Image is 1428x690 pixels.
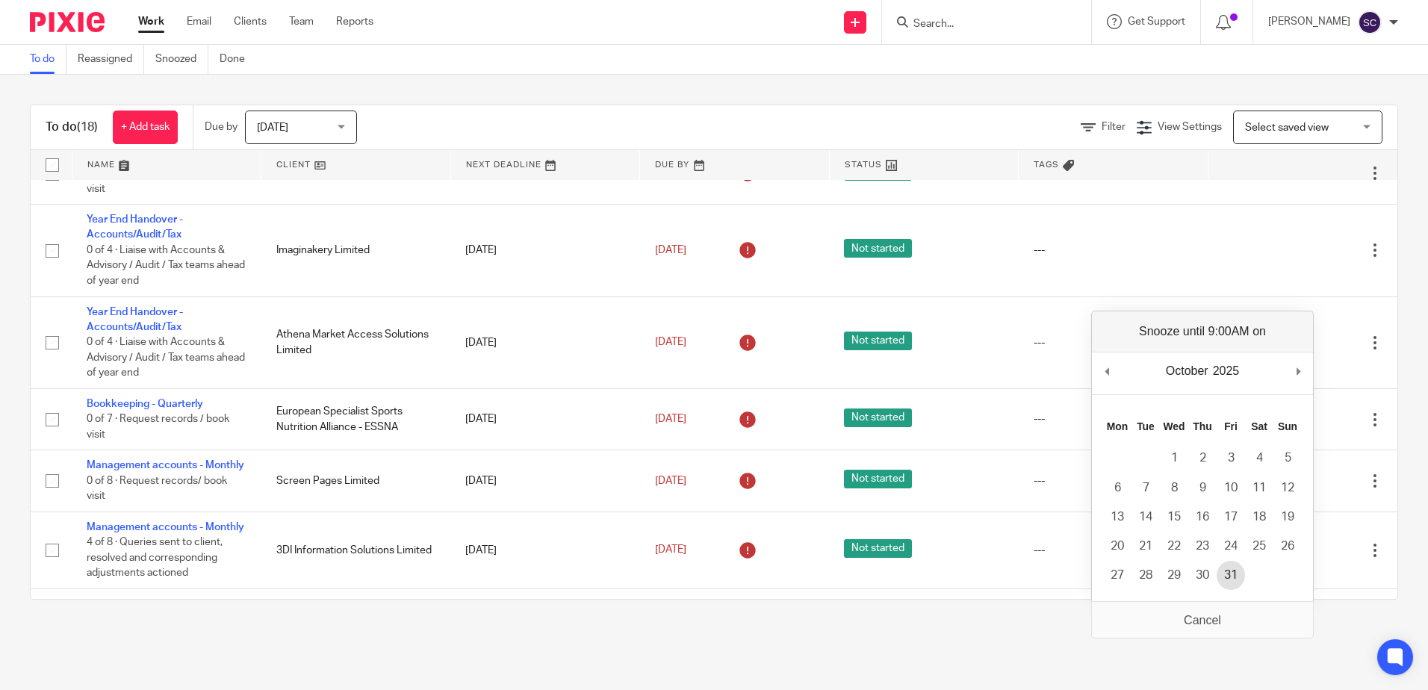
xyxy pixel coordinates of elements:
button: 26 [1273,532,1302,561]
button: 31 [1217,561,1245,590]
button: 2 [1188,444,1217,473]
td: 3DI Information Solutions Limited [261,512,451,588]
button: 27 [1103,561,1131,590]
span: 0 of 8 · Request records/ book visit [87,476,227,502]
span: [DATE] [655,338,686,348]
span: Not started [844,332,912,350]
button: 8 [1160,473,1188,503]
span: Not started [844,239,912,258]
button: 3 [1217,444,1245,473]
button: 17 [1217,503,1245,532]
div: October [1164,360,1211,382]
span: [DATE] [257,122,288,133]
div: 2025 [1211,360,1242,382]
div: --- [1034,411,1193,426]
td: Screen Pages Limited [261,450,451,512]
button: 16 [1188,503,1217,532]
button: Next Month [1291,360,1306,382]
a: Done [220,45,256,74]
button: 4 [1245,444,1273,473]
span: Select saved view [1245,122,1329,133]
td: [DATE] [450,205,640,296]
a: Email [187,14,211,29]
button: 6 [1103,473,1131,503]
a: Reassigned [78,45,144,74]
button: 9 [1188,473,1217,503]
button: 23 [1188,532,1217,561]
a: Reports [336,14,373,29]
span: 0 of 8 · Request records/ book visit [87,168,227,194]
a: Snoozed [155,45,208,74]
h1: To do [46,119,98,135]
a: Year End Handover - Accounts/Audit/Tax [87,307,183,332]
a: Management accounts - Monthly [87,522,244,532]
button: 29 [1160,561,1188,590]
span: [DATE] [655,245,686,255]
button: 7 [1131,473,1160,503]
td: Imaginakery Limited [261,205,451,296]
a: To do [30,45,66,74]
button: 19 [1273,503,1302,532]
button: 30 [1188,561,1217,590]
abbr: Friday [1224,420,1238,432]
a: Team [289,14,314,29]
button: 20 [1103,532,1131,561]
button: Previous Month [1099,360,1114,382]
span: [DATE] [655,476,686,486]
button: 21 [1131,532,1160,561]
button: 13 [1103,503,1131,532]
span: Get Support [1128,16,1185,27]
button: 5 [1273,444,1302,473]
td: [DATE] [450,588,640,650]
p: Due by [205,119,238,134]
abbr: Saturday [1251,420,1267,432]
span: [DATE] [655,414,686,424]
a: + Add task [113,111,178,144]
span: [DATE] [655,545,686,556]
button: 10 [1217,473,1245,503]
div: --- [1034,473,1193,488]
div: --- [1034,543,1193,558]
span: Tags [1034,161,1059,169]
button: 1 [1160,444,1188,473]
button: 12 [1273,473,1302,503]
span: Not started [844,539,912,558]
a: Bookkeeping - Quarterly [87,399,203,409]
span: Not started [844,408,912,427]
button: 14 [1131,503,1160,532]
td: Screen Pages Limited [261,588,451,650]
span: 0 of 7 · Request records / book visit [87,414,229,440]
abbr: Monday [1107,420,1128,432]
abbr: Sunday [1278,420,1297,432]
td: [DATE] [450,296,640,388]
td: European Specialist Sports Nutrition Alliance - ESSNA [261,388,451,450]
a: Clients [234,14,267,29]
button: 22 [1160,532,1188,561]
img: svg%3E [1358,10,1382,34]
span: Not started [844,470,912,488]
abbr: Wednesday [1163,420,1185,432]
button: 18 [1245,503,1273,532]
span: 0 of 4 · Liaise with Accounts & Advisory / Audit / Tax teams ahead of year end [87,337,245,378]
td: Athena Market Access Solutions Limited [261,296,451,388]
img: Pixie [30,12,105,32]
a: Management accounts - Monthly [87,460,244,470]
span: Filter [1102,122,1126,132]
button: 15 [1160,503,1188,532]
td: [DATE] [450,388,640,450]
span: 0 of 4 · Liaise with Accounts & Advisory / Audit / Tax teams ahead of year end [87,245,245,286]
button: 28 [1131,561,1160,590]
td: [DATE] [450,512,640,588]
input: Search [912,18,1046,31]
a: Work [138,14,164,29]
button: 25 [1245,532,1273,561]
span: 4 of 8 · Queries sent to client, resolved and corresponding adjustments actioned [87,537,223,578]
abbr: Thursday [1193,420,1211,432]
span: View Settings [1158,122,1222,132]
button: 11 [1245,473,1273,503]
span: (18) [77,121,98,133]
button: 24 [1217,532,1245,561]
td: [DATE] [450,450,640,512]
abbr: Tuesday [1137,420,1155,432]
div: --- [1034,335,1193,350]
